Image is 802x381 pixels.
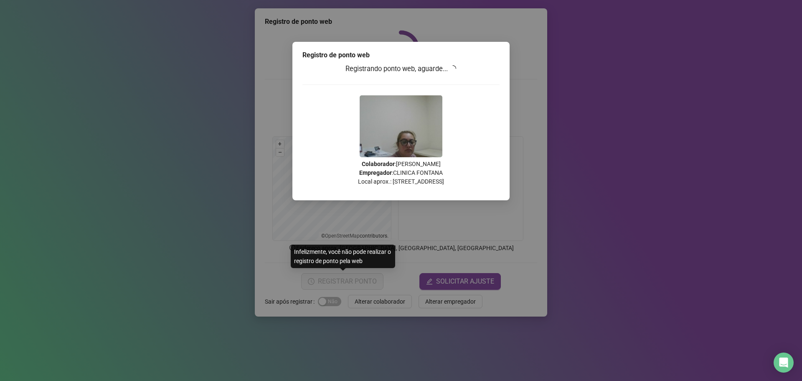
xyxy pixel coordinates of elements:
[774,353,794,373] div: Open Intercom Messenger
[291,245,395,268] div: Infelizmente, você não pode realizar o registro de ponto pela web
[302,160,500,186] p: : [PERSON_NAME] : CLINICA FONTANA Local aprox.: [STREET_ADDRESS]
[302,64,500,74] h3: Registrando ponto web, aguarde...
[449,65,456,72] span: loading
[362,161,395,167] strong: Colaborador
[302,50,500,60] div: Registro de ponto web
[360,95,442,157] img: 2Q==
[359,169,392,176] strong: Empregador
